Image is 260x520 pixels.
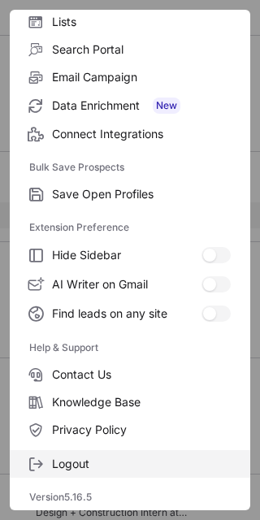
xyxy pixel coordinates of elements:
[10,299,250,328] label: Find leads on any site
[52,367,231,382] span: Contact Us
[52,277,201,292] span: AI Writer on Gmail
[10,388,250,416] label: Knowledge Base
[52,70,231,84] span: Email Campaign
[52,306,201,321] span: Find leads on any site
[52,457,231,471] span: Logout
[10,36,250,63] label: Search Portal
[52,15,231,29] span: Lists
[10,240,250,270] label: Hide Sidebar
[10,484,250,510] div: Version 5.16.5
[52,248,201,262] span: Hide Sidebar
[10,63,250,91] label: Email Campaign
[52,422,231,437] span: Privacy Policy
[52,42,231,57] span: Search Portal
[10,361,250,388] label: Contact Us
[29,214,231,240] label: Extension Preference
[52,395,231,409] span: Knowledge Base
[10,91,250,120] label: Data Enrichment New
[10,180,250,208] label: Save Open Profiles
[10,450,250,478] label: Logout
[10,270,250,299] label: AI Writer on Gmail
[10,120,250,148] label: Connect Integrations
[10,8,250,36] label: Lists
[52,97,231,114] span: Data Enrichment
[29,335,231,361] label: Help & Support
[10,416,250,444] label: Privacy Policy
[29,154,231,180] label: Bulk Save Prospects
[153,97,180,114] span: New
[52,187,231,201] span: Save Open Profiles
[52,127,231,141] span: Connect Integrations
